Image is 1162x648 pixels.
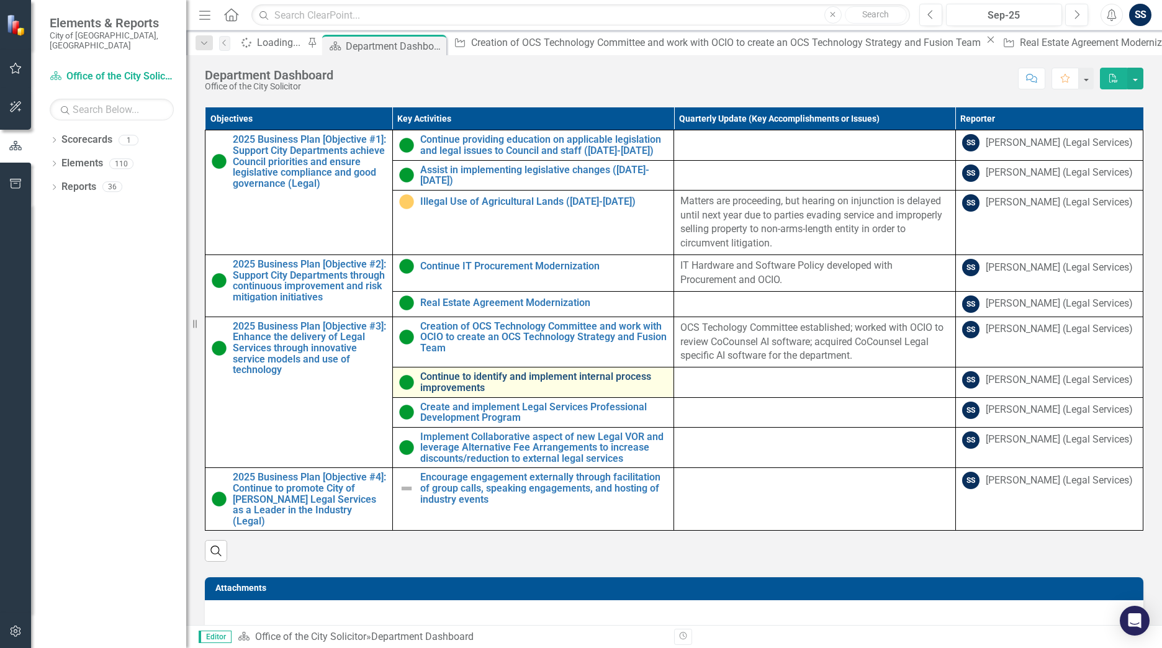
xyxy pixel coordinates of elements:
[962,371,980,389] div: SS
[392,468,674,531] td: Double-Click to Edit Right Click for Context Menu
[962,402,980,419] div: SS
[986,373,1133,387] div: [PERSON_NAME] (Legal Services)
[61,180,96,194] a: Reports
[955,160,1143,190] td: Double-Click to Edit
[50,99,174,120] input: Search Below...
[399,330,414,344] img: Proceeding as Anticipated
[674,160,956,190] td: Double-Click to Edit
[420,134,668,156] a: Continue providing education on applicable legislation and legal issues to Council and staff ([DA...
[392,130,674,160] td: Double-Click to Edit Right Click for Context Menu
[862,9,889,19] span: Search
[61,133,112,147] a: Scorecards
[420,321,668,354] a: Creation of OCS Technology Committee and work with OCIO to create an OCS Technology Strategy and ...
[680,321,949,364] p: OCS Techology Committee established; worked with OCIO to review CoCounsel AI software; acquired C...
[680,194,949,251] p: Matters are proceeding, but hearing on injunction is delayed until next year due to parties evadi...
[233,134,386,189] a: 2025 Business Plan [Objective #1]: Support City Departments achieve Council priorities and ensure...
[680,259,949,287] p: IT Hardware and Software Policy developed with Procurement and OCIO.
[346,38,443,54] div: Department Dashboard
[392,190,674,254] td: Double-Click to Edit Right Click for Context Menu
[399,375,414,390] img: Proceeding as Anticipated
[399,259,414,274] img: Proceeding as Anticipated
[420,164,668,186] a: Assist in implementing legislative changes ([DATE]-[DATE])
[392,317,674,367] td: Double-Click to Edit Right Click for Context Menu
[205,82,333,91] div: Office of the City Solicitor
[399,194,414,209] img: Monitoring Progress
[212,341,227,356] img: Proceeding as Anticipated
[392,255,674,292] td: Double-Click to Edit Right Click for Context Menu
[399,138,414,153] img: Proceeding as Anticipated
[420,261,668,272] a: Continue IT Procurement Modernization
[371,631,474,642] div: Department Dashboard
[471,35,983,50] div: Creation of OCS Technology Committee and work with OCIO to create an OCS Technology Strategy and ...
[962,164,980,182] div: SS
[845,6,907,24] button: Search
[674,427,956,468] td: Double-Click to Edit
[986,261,1133,275] div: [PERSON_NAME] (Legal Services)
[955,255,1143,292] td: Double-Click to Edit
[205,130,393,255] td: Double-Click to Edit Right Click for Context Menu
[986,166,1133,180] div: [PERSON_NAME] (Legal Services)
[215,583,1137,593] h3: Attachments
[674,255,956,292] td: Double-Click to Edit
[955,130,1143,160] td: Double-Click to Edit
[392,397,674,427] td: Double-Click to Edit Right Click for Context Menu
[946,4,1062,26] button: Sep-25
[212,492,227,506] img: Proceeding as Anticipated
[962,431,980,449] div: SS
[50,30,174,51] small: City of [GEOGRAPHIC_DATA], [GEOGRAPHIC_DATA]
[420,371,668,393] a: Continue to identify and implement internal process improvements
[399,168,414,182] img: Proceeding as Anticipated
[392,160,674,190] td: Double-Click to Edit Right Click for Context Menu
[233,321,386,376] a: 2025 Business Plan [Objective #3]: Enhance the delivery of Legal Services through innovative serv...
[986,136,1133,150] div: [PERSON_NAME] (Legal Services)
[962,321,980,338] div: SS
[50,16,174,30] span: Elements & Reports
[955,367,1143,397] td: Double-Click to Edit
[955,468,1143,531] td: Double-Click to Edit
[392,367,674,397] td: Double-Click to Edit Right Click for Context Menu
[257,35,304,50] div: Loading...
[674,291,956,317] td: Double-Click to Edit
[955,397,1143,427] td: Double-Click to Edit
[399,295,414,310] img: Proceeding as Anticipated
[674,130,956,160] td: Double-Click to Edit
[986,297,1133,311] div: [PERSON_NAME] (Legal Services)
[205,68,333,82] div: Department Dashboard
[392,427,674,468] td: Double-Click to Edit Right Click for Context Menu
[986,474,1133,488] div: [PERSON_NAME] (Legal Services)
[955,317,1143,367] td: Double-Click to Edit
[251,4,910,26] input: Search ClearPoint...
[50,70,174,84] a: Office of the City Solicitor
[674,397,956,427] td: Double-Click to Edit
[950,8,1058,23] div: Sep-25
[255,631,366,642] a: Office of the City Solicitor
[399,405,414,420] img: Proceeding as Anticipated
[420,297,668,308] a: Real Estate Agreement Modernization
[102,182,122,192] div: 36
[119,135,138,145] div: 1
[399,440,414,455] img: Proceeding as Anticipated
[6,14,29,36] img: ClearPoint Strategy
[674,190,956,254] td: Double-Click to Edit
[986,403,1133,417] div: [PERSON_NAME] (Legal Services)
[212,154,227,169] img: Proceeding as Anticipated
[212,273,227,288] img: Proceeding as Anticipated
[233,472,386,526] a: 2025 Business Plan [Objective #4]: Continue to promote City of [PERSON_NAME] Legal Services as a ...
[674,367,956,397] td: Double-Click to Edit
[205,255,393,317] td: Double-Click to Edit Right Click for Context Menu
[962,194,980,212] div: SS
[674,468,956,531] td: Double-Click to Edit
[986,433,1133,447] div: [PERSON_NAME] (Legal Services)
[674,317,956,367] td: Double-Click to Edit
[955,190,1143,254] td: Double-Click to Edit
[205,468,393,531] td: Double-Click to Edit Right Click for Context Menu
[61,156,103,171] a: Elements
[1129,4,1151,26] div: SS
[420,402,668,423] a: Create and implement Legal Services Professional Development Program
[962,295,980,313] div: SS
[109,158,133,169] div: 110
[962,134,980,151] div: SS
[955,427,1143,468] td: Double-Click to Edit
[236,35,304,50] a: Loading...
[399,481,414,496] img: Not Defined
